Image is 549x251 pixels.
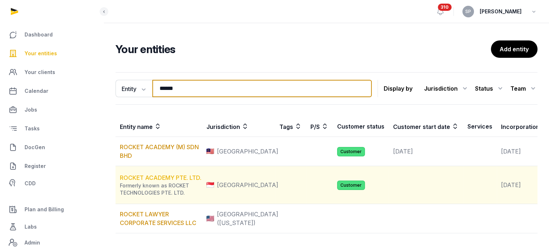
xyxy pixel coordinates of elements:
[6,176,98,191] a: CDD
[389,116,463,137] th: Customer start date
[337,181,365,190] span: Customer
[491,40,537,58] a: Add entity
[463,116,497,137] th: Services
[333,116,389,137] th: Customer status
[116,43,491,56] h2: Your entities
[6,201,98,218] a: Plan and Billing
[480,7,522,16] span: [PERSON_NAME]
[25,205,64,214] span: Plan and Billing
[25,222,37,231] span: Labs
[25,143,45,152] span: DocGen
[438,4,452,11] span: 310
[25,124,40,133] span: Tasks
[120,174,201,181] a: ROCKET ACADEMY PTE. LTD.
[306,116,333,137] th: P/S
[6,120,98,137] a: Tasks
[25,238,40,247] span: Admin
[384,83,413,94] p: Display by
[6,82,98,100] a: Calendar
[25,87,48,95] span: Calendar
[462,6,474,17] button: SP
[116,80,152,97] button: Entity
[475,83,505,94] div: Status
[337,147,365,156] span: Customer
[25,30,53,39] span: Dashboard
[25,179,36,188] span: CDD
[120,182,202,196] div: Formerly known as ROCKET TECHNOLOGIES PTE. LTD.
[6,26,98,43] a: Dashboard
[389,137,463,166] td: [DATE]
[217,210,278,227] span: [GEOGRAPHIC_DATA] ([US_STATE])
[465,9,471,14] span: SP
[6,64,98,81] a: Your clients
[6,157,98,175] a: Register
[25,162,46,170] span: Register
[6,139,98,156] a: DocGen
[424,83,469,94] div: Jurisdiction
[217,181,278,189] span: [GEOGRAPHIC_DATA]
[217,147,278,156] span: [GEOGRAPHIC_DATA]
[25,68,55,77] span: Your clients
[6,101,98,118] a: Jobs
[25,105,37,114] span: Jobs
[202,116,275,137] th: Jurisdiction
[6,235,98,250] a: Admin
[510,83,537,94] div: Team
[6,218,98,235] a: Labs
[120,211,196,226] a: ROCKET LAWYER CORPORATE SERVICES LLC
[116,116,202,137] th: Entity name
[275,116,306,137] th: Tags
[6,45,98,62] a: Your entities
[120,143,199,159] a: ROCKET ACADEMY (M) SDN BHD
[25,49,57,58] span: Your entities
